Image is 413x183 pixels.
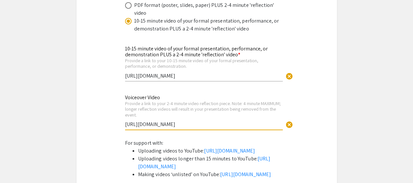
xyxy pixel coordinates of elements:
div: Provide a link to your 2-4 minute video reflection piece. Note: 4 minute MAXIMUM; longer reflecti... [125,101,283,118]
li: Making videos ‘unlisted’ on YouTube: [138,171,288,178]
mat-label: 10-15 minute video of your formal presentation, performance, or demonstration PLUS a 2-4 minute '... [125,45,268,58]
li: Uploading videos longer than 15 minutes to YouTube: [138,155,288,171]
button: Clear [283,69,296,82]
input: Type Here [125,72,283,79]
span: For support with: [125,139,164,146]
span: cancel [285,72,293,80]
a: [URL][DOMAIN_NAME] [220,171,271,178]
li: Uploading videos to YouTube: [138,147,288,155]
button: Clear [283,118,296,131]
div: 10-15 minute video of your formal presentation, performance, or demonstration PLUS a 2-4 minute '... [134,17,281,33]
iframe: Chat [5,154,28,178]
span: cancel [285,121,293,129]
a: [URL][DOMAIN_NAME] [204,147,255,154]
mat-label: Voiceover Video [125,94,160,101]
div: Provide a link to your 10-15 minute video of your formal presentation, performance, or demonstrat... [125,58,283,69]
div: PDF format (poster, slides, paper) PLUS 2-4 minute 'reflection' video [134,1,281,17]
input: Type Here [125,121,283,128]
